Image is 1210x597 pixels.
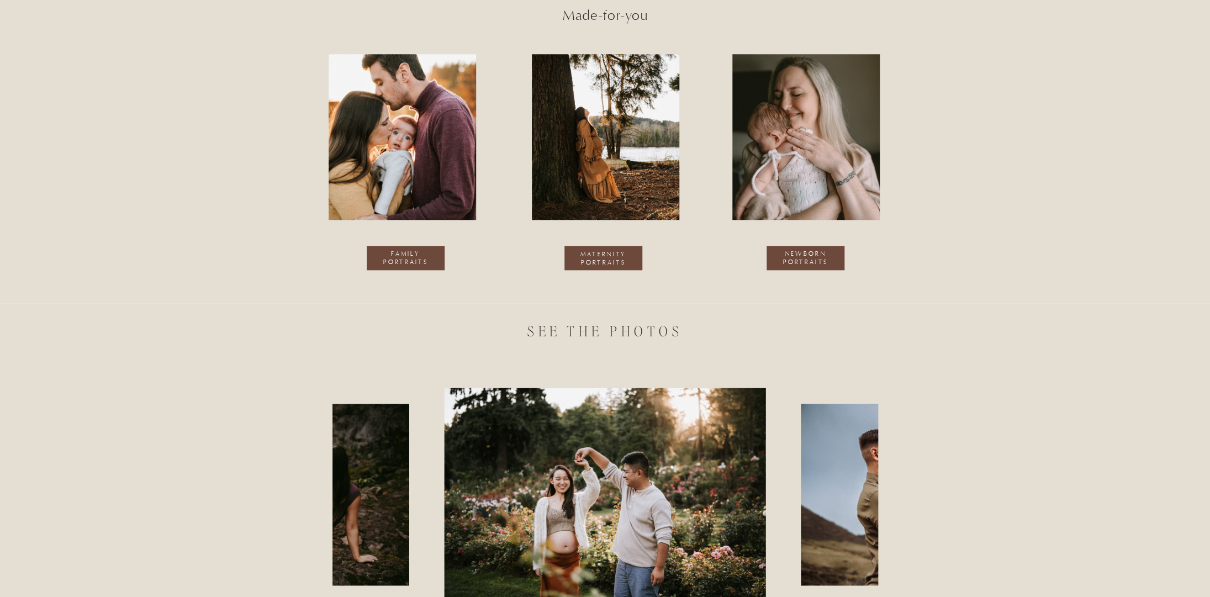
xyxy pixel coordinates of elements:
[573,251,635,267] a: maternity portraits
[483,321,727,330] h3: see the photos
[801,404,1074,585] img: Portrait photography in Beaverton Oregon
[375,250,437,267] a: family portraits
[458,6,753,15] p: Made-for-you
[775,250,837,267] a: newborn portraits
